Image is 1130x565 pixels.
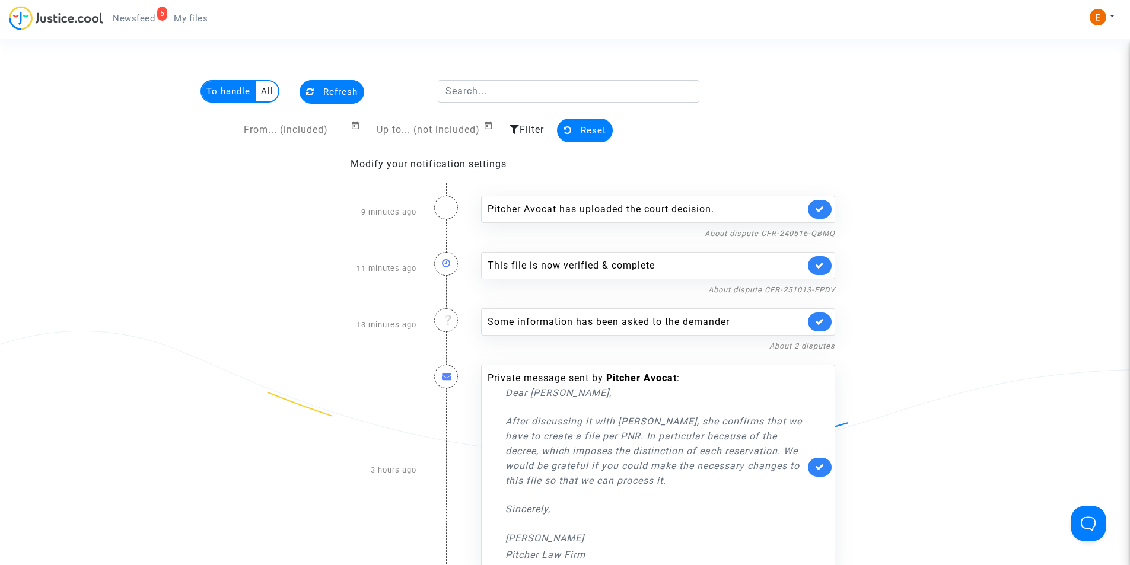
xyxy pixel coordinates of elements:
[438,80,699,103] input: Search...
[164,9,217,27] a: My files
[1071,506,1106,541] iframe: Help Scout Beacon - Open
[606,372,677,384] b: Pitcher Avocat
[286,240,425,296] div: 11 minutes ago
[9,6,103,30] img: jc-logo.svg
[103,9,164,27] a: 5Newsfeed
[708,285,835,294] a: About dispute CFR-251013-EPDV
[581,125,606,136] span: Reset
[351,119,365,133] button: Open calendar
[442,315,454,324] i: ❔
[505,502,805,516] p: Sincerely,
[488,258,805,273] div: This file is now verified & complete
[286,296,425,353] div: 13 minutes ago
[483,119,498,133] button: Open calendar
[557,119,613,142] button: Reset
[520,124,544,135] span: Filter
[174,13,208,24] span: My files
[488,315,805,329] div: Some information has been asked to the demander
[505,547,805,562] p: Pitcher Law Firm
[505,414,805,488] p: After discussing it with [PERSON_NAME], she confirms that we have to create a file per PNR. In pa...
[300,80,364,104] button: Refresh
[705,229,835,238] a: About dispute CFR-240516-QBMQ
[769,341,835,350] a: About 2 disputes
[351,158,507,170] a: Modify your notification settings
[1090,9,1106,25] img: ACg8ocIeiFvHKe4dA5oeRFd_CiCnuxWUEc1A2wYhRJE3TTWt=s96-c
[323,87,358,97] span: Refresh
[202,81,256,101] multi-toggle-item: To handle
[157,7,168,21] div: 5
[505,385,805,400] p: Dear [PERSON_NAME],
[488,371,805,562] div: Private message sent by :
[488,202,805,216] div: Pitcher Avocat has uploaded the court decision.
[505,531,805,545] p: [PERSON_NAME]
[113,13,155,24] span: Newsfeed
[286,184,425,240] div: 9 minutes ago
[256,81,278,101] multi-toggle-item: All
